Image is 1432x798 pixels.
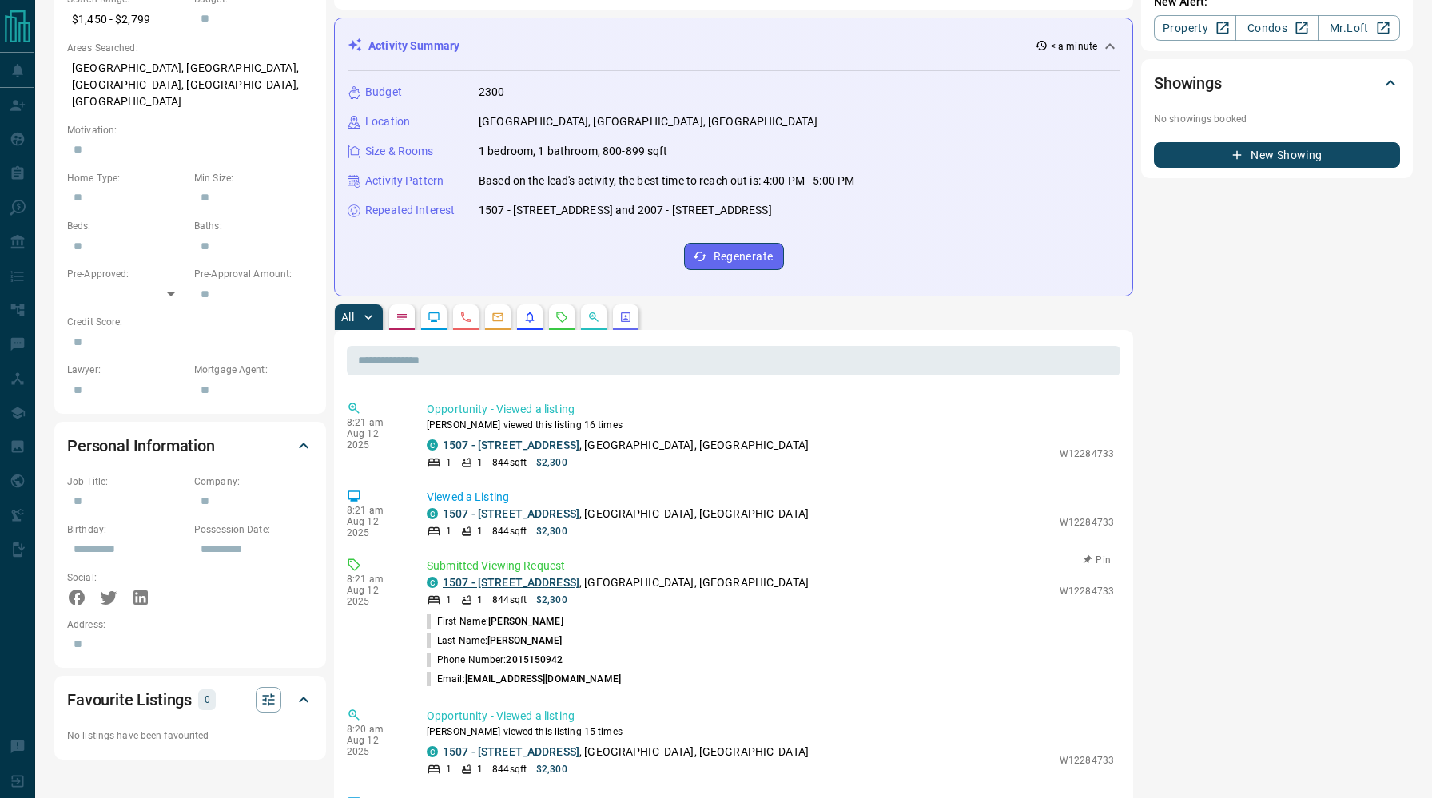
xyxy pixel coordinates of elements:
[427,633,563,648] p: Last Name:
[491,311,504,324] svg: Emails
[67,267,186,281] p: Pre-Approved:
[492,524,527,538] p: 844 sqft
[67,41,313,55] p: Areas Searched:
[587,311,600,324] svg: Opportunities
[194,267,313,281] p: Pre-Approval Amount:
[427,577,438,588] div: condos.ca
[523,311,536,324] svg: Listing Alerts
[492,593,527,607] p: 844 sqft
[427,725,1114,739] p: [PERSON_NAME] viewed this listing 15 times
[427,653,563,667] p: Phone Number:
[427,489,1114,506] p: Viewed a Listing
[477,593,483,607] p: 1
[347,735,403,757] p: Aug 12 2025
[477,455,483,470] p: 1
[479,202,772,219] p: 1507 - [STREET_ADDRESS] and 2007 - [STREET_ADDRESS]
[443,437,809,454] p: , [GEOGRAPHIC_DATA], [GEOGRAPHIC_DATA]
[443,745,579,758] a: 1507 - [STREET_ADDRESS]
[1235,15,1318,41] a: Condos
[1154,15,1236,41] a: Property
[1154,142,1400,168] button: New Showing
[67,433,215,459] h2: Personal Information
[347,417,403,428] p: 8:21 am
[347,428,403,451] p: Aug 12 2025
[67,171,186,185] p: Home Type:
[67,617,313,632] p: Address:
[428,311,440,324] svg: Lead Browsing Activity
[1154,112,1400,126] p: No showings booked
[194,363,313,377] p: Mortgage Agent:
[365,202,455,219] p: Repeated Interest
[67,315,313,329] p: Credit Score:
[203,691,211,709] p: 0
[1060,584,1114,598] p: W12284733
[479,143,668,160] p: 1 bedroom, 1 bathroom, 800-899 sqft
[194,219,313,233] p: Baths:
[1060,515,1114,530] p: W12284733
[67,687,192,713] h2: Favourite Listings
[427,439,438,451] div: condos.ca
[479,173,854,189] p: Based on the lead's activity, the best time to reach out is: 4:00 PM - 5:00 PM
[479,113,817,130] p: [GEOGRAPHIC_DATA], [GEOGRAPHIC_DATA], [GEOGRAPHIC_DATA]
[487,635,562,646] span: [PERSON_NAME]
[492,455,527,470] p: 844 sqft
[536,762,567,776] p: $2,300
[492,762,527,776] p: 844 sqft
[555,311,568,324] svg: Requests
[1318,15,1400,41] a: Mr.Loft
[427,746,438,757] div: condos.ca
[67,729,313,743] p: No listings have been favourited
[443,576,579,589] a: 1507 - [STREET_ADDRESS]
[347,724,403,735] p: 8:20 am
[427,614,563,629] p: First Name:
[427,708,1114,725] p: Opportunity - Viewed a listing
[365,143,434,160] p: Size & Rooms
[365,84,402,101] p: Budget
[67,570,186,585] p: Social:
[67,427,313,465] div: Personal Information
[446,762,451,776] p: 1
[443,574,809,591] p: , [GEOGRAPHIC_DATA], [GEOGRAPHIC_DATA]
[443,507,579,520] a: 1507 - [STREET_ADDRESS]
[67,681,313,719] div: Favourite Listings0
[459,311,472,324] svg: Calls
[347,585,403,607] p: Aug 12 2025
[347,516,403,538] p: Aug 12 2025
[427,672,621,686] p: Email:
[365,173,444,189] p: Activity Pattern
[396,311,408,324] svg: Notes
[488,616,563,627] span: [PERSON_NAME]
[536,455,567,470] p: $2,300
[194,522,313,537] p: Possession Date:
[1154,70,1222,96] h2: Showings
[506,654,563,665] span: 2015150942
[479,84,505,101] p: 2300
[443,506,809,522] p: , [GEOGRAPHIC_DATA], [GEOGRAPHIC_DATA]
[536,524,567,538] p: $2,300
[619,311,632,324] svg: Agent Actions
[465,673,621,685] span: [EMAIL_ADDRESS][DOMAIN_NAME]
[1074,553,1120,567] button: Pin
[194,474,313,489] p: Company:
[536,593,567,607] p: $2,300
[477,524,483,538] p: 1
[477,762,483,776] p: 1
[348,31,1120,61] div: Activity Summary< a minute
[368,38,459,54] p: Activity Summary
[67,522,186,537] p: Birthday:
[427,401,1114,418] p: Opportunity - Viewed a listing
[67,55,313,115] p: [GEOGRAPHIC_DATA], [GEOGRAPHIC_DATA], [GEOGRAPHIC_DATA], [GEOGRAPHIC_DATA], [GEOGRAPHIC_DATA]
[1060,753,1114,768] p: W12284733
[1060,447,1114,461] p: W12284733
[347,505,403,516] p: 8:21 am
[67,363,186,377] p: Lawyer:
[427,508,438,519] div: condos.ca
[446,593,451,607] p: 1
[1154,64,1400,102] div: Showings
[443,439,579,451] a: 1507 - [STREET_ADDRESS]
[446,524,451,538] p: 1
[341,312,354,323] p: All
[194,171,313,185] p: Min Size:
[427,418,1114,432] p: [PERSON_NAME] viewed this listing 16 times
[446,455,451,470] p: 1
